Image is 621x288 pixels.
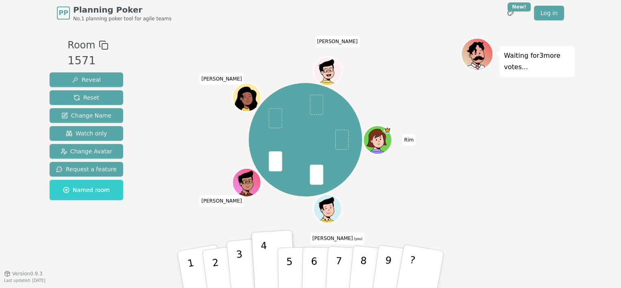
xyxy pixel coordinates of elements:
button: Request a feature [50,162,123,177]
span: Click to change your name [402,134,416,146]
div: 1571 [67,52,108,69]
span: Click to change your name [200,195,244,206]
span: (you) [353,237,363,241]
span: Click to change your name [200,73,244,85]
button: Version0.9.3 [4,271,43,277]
button: Change Name [50,108,123,123]
span: Click to change your name [315,35,360,47]
a: Log in [534,6,564,20]
div: New! [508,2,531,11]
span: Reveal [72,76,101,84]
button: Named room [50,180,123,200]
span: Version 0.9.3 [12,271,43,277]
span: Last updated: [DATE] [4,278,46,283]
span: Room [67,38,95,52]
span: PP [59,8,68,18]
span: Request a feature [56,165,117,173]
a: PPPlanning PokerNo.1 planning poker tool for agile teams [57,4,172,22]
button: Reveal [50,72,123,87]
button: New! [503,6,518,20]
span: Planning Poker [73,4,172,15]
span: Change Avatar [61,147,113,155]
p: 4 [261,240,269,284]
span: Named room [63,186,110,194]
span: Rim is the host [384,127,391,134]
button: Watch only [50,126,123,141]
span: No.1 planning poker tool for agile teams [73,15,172,22]
p: Waiting for 3 more votes... [504,50,571,73]
button: Click to change your avatar [315,195,341,222]
span: Watch only [66,129,107,137]
span: Click to change your name [310,233,365,244]
button: Reset [50,90,123,105]
span: Reset [74,94,99,102]
span: Change Name [61,111,111,120]
button: Change Avatar [50,144,123,159]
